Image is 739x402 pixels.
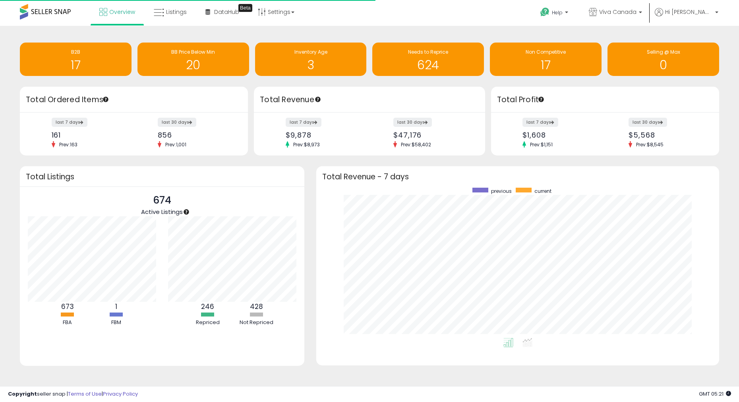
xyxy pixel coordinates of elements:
[115,302,117,311] b: 1
[102,96,109,103] div: Tooltip anchor
[607,43,719,76] a: Selling @ Max 0
[55,141,81,148] span: Prev: 163
[497,94,713,105] h3: Total Profit
[552,9,563,16] span: Help
[494,58,598,72] h1: 17
[71,49,80,55] span: B2B
[8,390,138,398] div: seller snap | |
[8,390,37,398] strong: Copyright
[238,4,252,12] div: Tooltip anchor
[647,49,680,55] span: Selling @ Max
[294,49,327,55] span: Inventory Age
[314,96,321,103] div: Tooltip anchor
[259,58,363,72] h1: 3
[171,49,215,55] span: BB Price Below Min
[393,118,432,127] label: last 30 days
[24,58,128,72] h1: 17
[141,208,183,216] span: Active Listings
[255,43,367,76] a: Inventory Age 3
[161,141,190,148] span: Prev: 1,001
[61,302,74,311] b: 673
[158,118,196,127] label: last 30 days
[699,390,731,398] span: 2025-09-8 05:21 GMT
[289,141,324,148] span: Prev: $8,973
[629,118,667,127] label: last 30 days
[286,131,364,139] div: $9,878
[397,141,435,148] span: Prev: $58,402
[52,118,87,127] label: last 7 days
[490,43,602,76] a: Non Competitive 17
[68,390,102,398] a: Terms of Use
[286,118,321,127] label: last 7 days
[599,8,636,16] span: Viva Canada
[201,302,214,311] b: 246
[629,131,705,139] div: $5,568
[44,319,91,326] div: FBA
[408,49,448,55] span: Needs to Reprice
[632,141,667,148] span: Prev: $8,545
[158,131,234,139] div: 856
[526,49,566,55] span: Non Competitive
[665,8,713,16] span: Hi [PERSON_NAME]
[540,7,550,17] i: Get Help
[26,174,298,180] h3: Total Listings
[26,94,242,105] h3: Total Ordered Items
[376,58,480,72] h1: 624
[534,188,551,194] span: current
[141,193,183,208] p: 674
[137,43,249,76] a: BB Price Below Min 20
[611,58,715,72] h1: 0
[214,8,239,16] span: DataHub
[184,319,232,326] div: Repriced
[260,94,479,105] h3: Total Revenue
[522,118,558,127] label: last 7 days
[20,43,132,76] a: B2B 17
[322,174,713,180] h3: Total Revenue - 7 days
[534,1,576,26] a: Help
[183,208,190,216] div: Tooltip anchor
[103,390,138,398] a: Privacy Policy
[250,302,263,311] b: 428
[393,131,471,139] div: $47,176
[141,58,245,72] h1: 20
[233,319,281,326] div: Not Repriced
[52,131,128,139] div: 161
[109,8,135,16] span: Overview
[372,43,484,76] a: Needs to Reprice 624
[526,141,557,148] span: Prev: $1,151
[522,131,599,139] div: $1,608
[491,188,512,194] span: previous
[538,96,545,103] div: Tooltip anchor
[166,8,187,16] span: Listings
[93,319,140,326] div: FBM
[655,8,718,26] a: Hi [PERSON_NAME]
